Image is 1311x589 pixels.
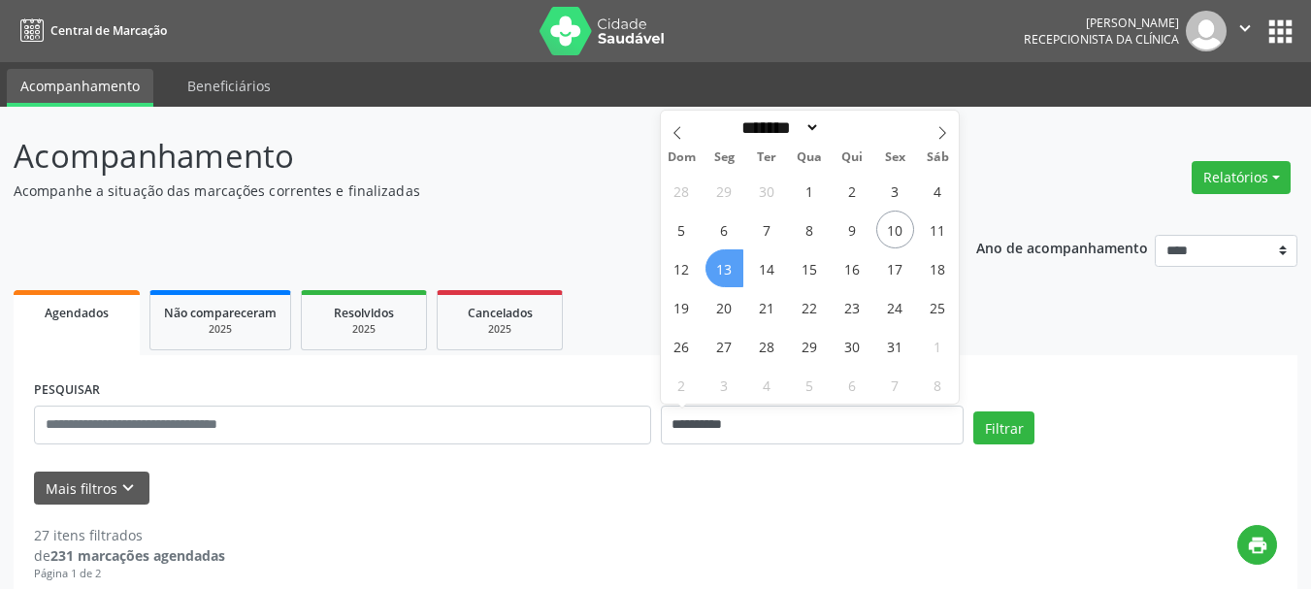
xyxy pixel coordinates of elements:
[164,305,277,321] span: Não compareceram
[876,366,914,404] span: Novembro 7, 2025
[919,327,957,365] span: Novembro 1, 2025
[14,132,912,180] p: Acompanhamento
[7,69,153,107] a: Acompanhamento
[791,366,829,404] span: Novembro 5, 2025
[1186,11,1227,51] img: img
[876,249,914,287] span: Outubro 17, 2025
[831,151,873,164] span: Qui
[663,172,701,210] span: Setembro 28, 2025
[1234,17,1256,39] i: 
[736,117,821,138] select: Month
[748,211,786,248] span: Outubro 7, 2025
[834,172,871,210] span: Outubro 2, 2025
[834,249,871,287] span: Outubro 16, 2025
[174,69,284,103] a: Beneficiários
[916,151,959,164] span: Sáb
[1247,535,1268,556] i: print
[34,525,225,545] div: 27 itens filtrados
[873,151,916,164] span: Sex
[791,211,829,248] span: Outubro 8, 2025
[791,288,829,326] span: Outubro 22, 2025
[50,22,167,39] span: Central de Marcação
[748,327,786,365] span: Outubro 28, 2025
[919,288,957,326] span: Outubro 25, 2025
[834,327,871,365] span: Outubro 30, 2025
[34,376,100,406] label: PESQUISAR
[34,545,225,566] div: de
[14,15,167,47] a: Central de Marcação
[50,546,225,565] strong: 231 marcações agendadas
[919,211,957,248] span: Outubro 11, 2025
[334,305,394,321] span: Resolvidos
[748,172,786,210] span: Setembro 30, 2025
[919,249,957,287] span: Outubro 18, 2025
[705,172,743,210] span: Setembro 29, 2025
[820,117,884,138] input: Year
[117,477,139,499] i: keyboard_arrow_down
[468,305,533,321] span: Cancelados
[876,288,914,326] span: Outubro 24, 2025
[748,288,786,326] span: Outubro 21, 2025
[34,472,149,506] button: Mais filtroskeyboard_arrow_down
[14,180,912,201] p: Acompanhe a situação das marcações correntes e finalizadas
[876,172,914,210] span: Outubro 3, 2025
[876,211,914,248] span: Outubro 10, 2025
[919,366,957,404] span: Novembro 8, 2025
[788,151,831,164] span: Qua
[1263,15,1297,49] button: apps
[834,211,871,248] span: Outubro 9, 2025
[705,249,743,287] span: Outubro 13, 2025
[1227,11,1263,51] button: 
[705,327,743,365] span: Outubro 27, 2025
[791,249,829,287] span: Outubro 15, 2025
[1192,161,1291,194] button: Relatórios
[748,366,786,404] span: Novembro 4, 2025
[663,327,701,365] span: Outubro 26, 2025
[663,211,701,248] span: Outubro 5, 2025
[1237,525,1277,565] button: print
[1024,31,1179,48] span: Recepcionista da clínica
[451,322,548,337] div: 2025
[791,327,829,365] span: Outubro 29, 2025
[791,172,829,210] span: Outubro 1, 2025
[1024,15,1179,31] div: [PERSON_NAME]
[703,151,745,164] span: Seg
[919,172,957,210] span: Outubro 4, 2025
[661,151,704,164] span: Dom
[705,288,743,326] span: Outubro 20, 2025
[705,366,743,404] span: Novembro 3, 2025
[834,288,871,326] span: Outubro 23, 2025
[876,327,914,365] span: Outubro 31, 2025
[745,151,788,164] span: Ter
[45,305,109,321] span: Agendados
[748,249,786,287] span: Outubro 14, 2025
[834,366,871,404] span: Novembro 6, 2025
[973,411,1034,444] button: Filtrar
[976,235,1148,259] p: Ano de acompanhamento
[663,366,701,404] span: Novembro 2, 2025
[705,211,743,248] span: Outubro 6, 2025
[315,322,412,337] div: 2025
[663,249,701,287] span: Outubro 12, 2025
[663,288,701,326] span: Outubro 19, 2025
[34,566,225,582] div: Página 1 de 2
[164,322,277,337] div: 2025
